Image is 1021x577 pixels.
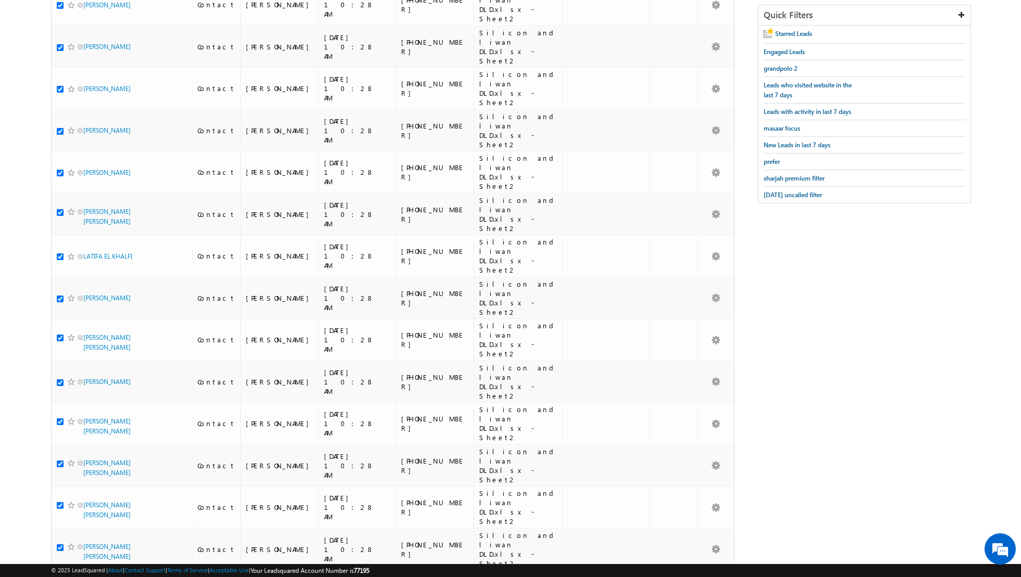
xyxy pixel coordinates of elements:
span: [DATE] uncalled filter [764,191,822,199]
span: New Leads in last 7 days [764,141,830,149]
a: About [108,567,123,573]
span: 77195 [354,567,369,574]
div: Silicon and liwan DLD.xlsx - Sheet2 [479,112,557,149]
div: Contact [197,126,235,135]
div: Silicon and liwan DLD.xlsx - Sheet2 [479,153,557,191]
div: [PERSON_NAME] [246,503,314,512]
div: [DATE] 10:28 AM [324,326,391,354]
div: [DATE] 10:28 AM [324,535,391,563]
a: [PERSON_NAME] [PERSON_NAME] [83,543,131,560]
a: [PERSON_NAME] [83,43,131,50]
div: [DATE] 10:28 AM [324,242,391,270]
div: [PHONE_NUMBER] [401,121,469,140]
textarea: Type your message and hit 'Enter' [14,96,190,312]
div: [PERSON_NAME] [246,335,314,344]
span: prefer [764,158,780,165]
div: Contact [197,42,235,52]
div: Silicon and liwan DLD.xlsx - Sheet2 [479,28,557,66]
div: [PERSON_NAME] [246,419,314,428]
span: grandpolo 2 [764,65,798,72]
div: Silicon and liwan DLD.xlsx - Sheet2 [479,321,557,358]
div: [PERSON_NAME] [246,545,314,554]
a: [PERSON_NAME] [PERSON_NAME] [83,501,131,519]
div: Silicon and liwan DLD.xlsx - Sheet2 [479,447,557,484]
span: Starred Leads [775,30,812,37]
div: [PHONE_NUMBER] [401,37,469,56]
div: [PHONE_NUMBER] [401,205,469,224]
div: [PHONE_NUMBER] [401,498,469,517]
div: [PHONE_NUMBER] [401,330,469,349]
a: [PERSON_NAME] [PERSON_NAME] [83,417,131,435]
div: [PERSON_NAME] [246,84,314,93]
div: [PERSON_NAME] [246,168,314,177]
a: Contact Support [124,567,166,573]
a: [PERSON_NAME] [83,169,131,176]
div: [PHONE_NUMBER] [401,79,469,98]
a: [PERSON_NAME] [PERSON_NAME] [83,208,131,225]
div: [PERSON_NAME] [246,42,314,52]
div: Contact [197,210,235,219]
div: [PERSON_NAME] [246,251,314,261]
a: [PERSON_NAME] [83,126,131,134]
div: Silicon and liwan DLD.xlsx - Sheet2 [479,279,557,317]
span: Engaged Leads [764,48,805,56]
div: [PHONE_NUMBER] [401,456,469,475]
div: [PHONE_NUMBER] [401,247,469,265]
a: [PERSON_NAME] [PERSON_NAME] [83,459,131,477]
div: Silicon and liwan DLD.xlsx - Sheet2 [479,70,557,107]
div: Silicon and liwan DLD.xlsx - Sheet2 [479,237,557,275]
div: Contact [197,335,235,344]
div: [PHONE_NUMBER] [401,289,469,307]
div: Quick Filters [758,5,970,25]
img: d_60004797649_company_0_60004797649 [18,55,44,68]
div: Silicon and liwan DLD.xlsx - Sheet2 [479,489,557,526]
div: [PHONE_NUMBER] [401,540,469,559]
div: Contact [197,419,235,428]
div: [DATE] 10:28 AM [324,158,391,186]
div: [PHONE_NUMBER] [401,163,469,182]
div: [DATE] 10:28 AM [324,368,391,396]
div: Silicon and liwan DLD.xlsx - Sheet2 [479,363,557,401]
a: [PERSON_NAME] [83,378,131,386]
a: [PERSON_NAME] [83,85,131,93]
div: Contact [197,168,235,177]
div: [PERSON_NAME] [246,293,314,303]
a: Terms of Service [167,567,208,573]
span: Leads who visited website in the last 7 days [764,81,852,99]
div: Silicon and liwan DLD.xlsx - Sheet2 [479,196,557,233]
div: [PERSON_NAME] [246,210,314,219]
span: sharjah premium filter [764,174,825,182]
div: [PERSON_NAME] [246,126,314,135]
div: Contact [197,293,235,303]
a: [PERSON_NAME] [PERSON_NAME] [83,334,131,351]
div: [PHONE_NUMBER] [401,414,469,433]
div: Contact [197,251,235,261]
span: © 2025 LeadSquared | | | | | [51,566,369,575]
div: Contact [197,84,235,93]
div: [DATE] 10:28 AM [324,284,391,312]
div: [DATE] 10:28 AM [324,409,391,438]
div: [PERSON_NAME] [246,461,314,470]
a: [PERSON_NAME] [83,294,131,302]
div: Contact [197,461,235,470]
div: Contact [197,545,235,554]
a: Acceptable Use [209,567,249,573]
div: Silicon and liwan DLD.xlsx - Sheet2 [479,405,557,442]
div: [DATE] 10:28 AM [324,452,391,480]
div: Minimize live chat window [171,5,196,30]
div: Contact [197,503,235,512]
div: Chat with us now [54,55,175,68]
div: [DATE] 10:28 AM [324,493,391,521]
span: Your Leadsquared Account Number is [251,567,369,574]
a: LATIFA EL KHALFI [83,252,132,260]
div: Silicon and liwan DLD.xlsx - Sheet2 [479,531,557,568]
em: Start Chat [142,320,189,335]
div: [PERSON_NAME] [246,377,314,387]
div: [DATE] 10:28 AM [324,74,391,102]
div: [DATE] 10:28 AM [324,200,391,228]
span: masaar focus [764,124,800,132]
div: Contact [197,377,235,387]
div: [PHONE_NUMBER] [401,373,469,391]
span: Leads with activity in last 7 days [764,108,851,116]
div: [DATE] 10:28 AM [324,117,391,145]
